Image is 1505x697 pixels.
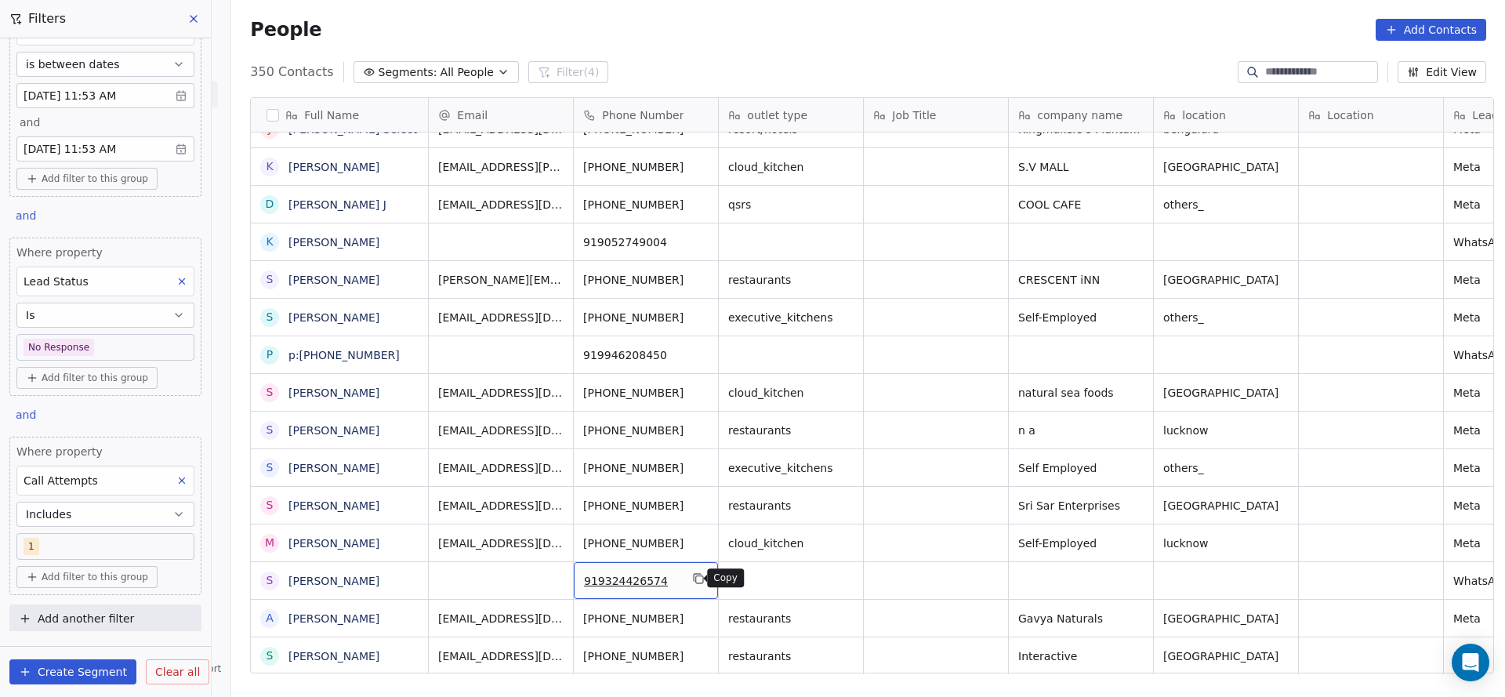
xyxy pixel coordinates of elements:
span: [EMAIL_ADDRESS][DOMAIN_NAME] [438,498,564,514]
span: restaurants [728,423,854,438]
div: S [267,459,274,476]
span: [GEOGRAPHIC_DATA] [1163,611,1289,626]
span: S.V MALL [1018,159,1144,175]
div: Open Intercom Messenger [1452,644,1489,681]
a: [PERSON_NAME] [288,387,379,399]
span: [PHONE_NUMBER] [583,648,709,664]
a: [PERSON_NAME] [288,311,379,324]
a: [PERSON_NAME] Select [288,123,417,136]
span: company name [1037,107,1122,123]
span: [EMAIL_ADDRESS][DOMAIN_NAME] [438,648,564,664]
span: [EMAIL_ADDRESS][DOMAIN_NAME] [438,460,564,476]
a: [PERSON_NAME] [288,236,379,249]
span: outlet type [747,107,807,123]
span: Interactive [1018,648,1144,664]
button: Add Contacts [1376,19,1486,41]
span: [PHONE_NUMBER] [583,535,709,551]
span: Job Title [892,107,936,123]
div: company name [1009,98,1153,132]
span: location [1182,107,1226,123]
span: cloud_kitchen [728,385,854,401]
a: [PERSON_NAME] [288,161,379,173]
span: [GEOGRAPHIC_DATA] [1163,385,1289,401]
span: executive_kitchens [728,310,854,325]
a: [PERSON_NAME] [288,537,379,550]
span: [PHONE_NUMBER] [583,611,709,626]
span: restaurants [728,648,854,664]
a: [PERSON_NAME] [288,612,379,625]
div: Job Title [864,98,1008,132]
div: S [267,271,274,288]
span: [EMAIL_ADDRESS][DOMAIN_NAME] [438,611,564,626]
span: Segments: [379,64,437,81]
span: Self-Employed [1018,310,1144,325]
span: CRESCENT iNN [1018,272,1144,288]
span: [EMAIL_ADDRESS][DOMAIN_NAME] [438,385,564,401]
a: [PERSON_NAME] [288,499,379,512]
span: [PHONE_NUMBER] [583,498,709,514]
a: [PERSON_NAME] J [288,198,386,211]
span: cloud_kitchen [728,159,854,175]
div: location [1154,98,1298,132]
span: natural sea foods [1018,385,1144,401]
span: [EMAIL_ADDRESS][PERSON_NAME][DOMAIN_NAME] [438,159,564,175]
span: [EMAIL_ADDRESS][DOMAIN_NAME] [438,423,564,438]
span: restaurants [728,498,854,514]
span: cloud_kitchen [728,535,854,551]
span: People [250,18,321,42]
div: S [267,384,274,401]
span: [PHONE_NUMBER] [583,460,709,476]
div: S [267,648,274,664]
span: [GEOGRAPHIC_DATA] [1163,159,1289,175]
span: [PHONE_NUMBER] [583,159,709,175]
div: S [267,309,274,325]
span: [EMAIL_ADDRESS][DOMAIN_NAME] [438,310,564,325]
span: [GEOGRAPHIC_DATA] [1163,498,1289,514]
span: n a [1018,423,1144,438]
div: grid [251,133,429,674]
span: restaurants [728,611,854,626]
span: [PHONE_NUMBER] [583,385,709,401]
div: K [267,234,274,250]
span: 350 Contacts [250,63,333,82]
span: [PERSON_NAME][EMAIL_ADDRESS][DOMAIN_NAME] [438,272,564,288]
div: outlet type [719,98,863,132]
span: [PHONE_NUMBER] [583,423,709,438]
span: [GEOGRAPHIC_DATA] [1163,648,1289,664]
span: Phone Number [602,107,684,123]
span: executive_kitchens [728,460,854,476]
span: [GEOGRAPHIC_DATA] [1163,272,1289,288]
a: [PERSON_NAME] [288,424,379,437]
div: Full Name [251,98,428,132]
p: Copy [713,572,738,584]
span: 919324426574 [584,573,680,589]
a: [PERSON_NAME] [288,274,379,286]
button: Filter(4) [528,61,609,83]
span: Location [1327,107,1373,123]
div: D [266,196,274,212]
span: [EMAIL_ADDRESS][DOMAIN_NAME] [438,197,564,212]
span: [PHONE_NUMBER] [583,272,709,288]
a: p:[PHONE_NUMBER] [288,349,400,361]
div: Location [1299,98,1443,132]
span: others_ [1163,310,1289,325]
div: M [265,535,274,551]
span: All People [441,64,494,81]
div: K [267,158,274,175]
span: restaurants [728,272,854,288]
span: [PHONE_NUMBER] [583,197,709,212]
span: Sri Sar Enterprises [1018,498,1144,514]
span: others_ [1163,197,1289,212]
span: lucknow [1163,423,1289,438]
div: A [267,610,274,626]
span: 919946208450 [583,347,709,363]
div: S [267,572,274,589]
span: Email [457,107,488,123]
span: Gavya Naturals [1018,611,1144,626]
button: Edit View [1398,61,1486,83]
div: Phone Number [574,98,718,132]
span: Full Name [304,107,359,123]
span: lucknow [1163,535,1289,551]
span: Self Employed [1018,460,1144,476]
span: [EMAIL_ADDRESS][DOMAIN_NAME] [438,535,564,551]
